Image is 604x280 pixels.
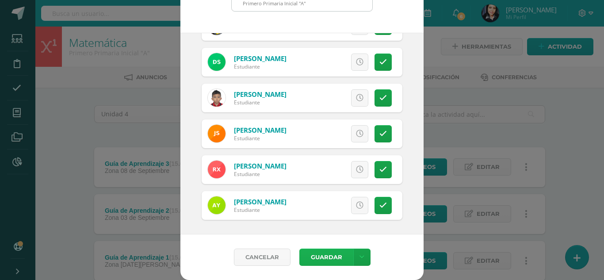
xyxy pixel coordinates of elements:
div: Estudiante [234,99,287,106]
div: Estudiante [234,63,287,70]
a: [PERSON_NAME] [234,126,287,134]
a: [PERSON_NAME] [234,54,287,63]
div: Estudiante [234,170,287,178]
a: [PERSON_NAME] [234,197,287,206]
img: 561e1762ab84a67c049a98a255228364.png [208,53,226,71]
img: f38cb31cfe76406a31e5336b301d6c35.png [208,196,226,214]
a: [PERSON_NAME] [234,161,287,170]
img: 680d568b9e414a354443a7e0c829cfb6.png [208,89,226,107]
a: [PERSON_NAME] [234,90,287,99]
div: Estudiante [234,134,287,142]
img: b09d6ea21b8b56a890eab0a8b048c930.png [208,125,226,142]
button: Guardar [299,249,353,266]
a: Cancelar [234,249,291,266]
img: 80c3c806ee12fc8d2aaa6b7da7628a58.png [208,161,226,178]
div: Estudiante [234,206,287,214]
